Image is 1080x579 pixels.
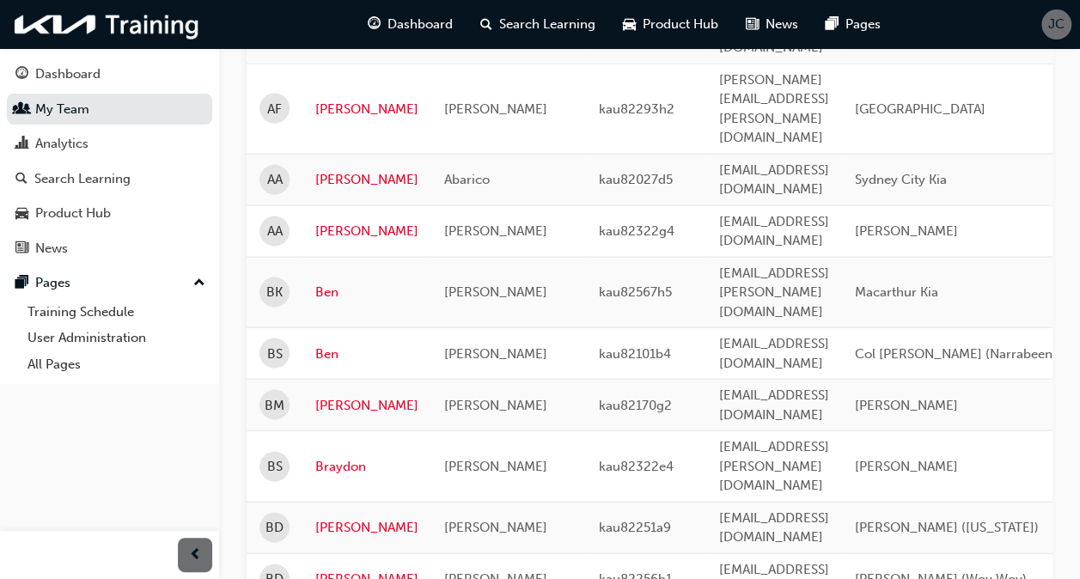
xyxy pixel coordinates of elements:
span: people-icon [15,102,28,118]
span: search-icon [480,14,492,35]
span: guage-icon [368,14,381,35]
span: [EMAIL_ADDRESS][DOMAIN_NAME] [719,336,829,371]
span: Dashboard [387,15,453,34]
span: up-icon [193,272,205,295]
div: Analytics [35,134,88,154]
span: news-icon [15,241,28,257]
span: JC [1048,15,1065,34]
button: Pages [7,267,212,299]
span: kau82293h2 [599,101,674,117]
span: Product Hub [643,15,718,34]
span: [PERSON_NAME] [444,520,547,535]
span: [PERSON_NAME] [444,398,547,413]
span: Abarico [444,172,490,187]
span: BS [267,344,283,364]
span: car-icon [623,14,636,35]
a: Search Learning [7,163,212,195]
span: Macarthur Kia [855,284,938,300]
span: BK [266,283,283,302]
span: [GEOGRAPHIC_DATA] [855,101,985,117]
span: pages-icon [15,276,28,291]
span: [EMAIL_ADDRESS][DOMAIN_NAME] [719,510,829,545]
a: Analytics [7,128,212,160]
span: Search Learning [499,15,595,34]
span: [PERSON_NAME] [444,346,547,362]
span: kau82251a9 [599,520,671,535]
span: BM [265,396,284,416]
a: news-iconNews [732,7,812,42]
a: User Administration [21,325,212,351]
span: Col [PERSON_NAME] (Narrabeen) [855,346,1057,362]
img: kia-training [9,7,206,42]
a: Training Schedule [21,299,212,326]
span: car-icon [15,206,28,222]
span: Sydney City Kia [855,172,947,187]
a: Product Hub [7,198,212,229]
div: Product Hub [35,204,111,223]
div: Pages [35,273,70,293]
a: Ben [315,283,418,302]
span: Pages [845,15,881,34]
span: [EMAIL_ADDRESS][DOMAIN_NAME] [719,214,829,249]
a: All Pages [21,351,212,378]
span: search-icon [15,172,27,187]
button: JC [1041,9,1071,40]
span: News [766,15,798,34]
span: AA [267,170,283,190]
span: [PERSON_NAME] ([US_STATE]) [855,520,1039,535]
span: kau82567h5 [599,284,672,300]
a: [PERSON_NAME] [315,518,418,538]
a: Dashboard [7,58,212,90]
span: prev-icon [189,545,202,566]
a: search-iconSearch Learning [467,7,609,42]
span: AF [267,100,282,119]
a: News [7,233,212,265]
span: guage-icon [15,67,28,82]
span: news-icon [746,14,759,35]
a: [PERSON_NAME] [315,222,418,241]
span: [PERSON_NAME] [444,101,547,117]
a: [PERSON_NAME] [315,100,418,119]
div: News [35,239,68,259]
span: BD [265,518,284,538]
span: chart-icon [15,137,28,152]
span: [PERSON_NAME] [855,459,958,474]
a: car-iconProduct Hub [609,7,732,42]
span: [EMAIL_ADDRESS][PERSON_NAME][DOMAIN_NAME] [719,439,829,493]
a: pages-iconPages [812,7,894,42]
span: [PERSON_NAME] [444,284,547,300]
span: [EMAIL_ADDRESS][PERSON_NAME][DOMAIN_NAME] [719,265,829,320]
div: Search Learning [34,169,131,189]
span: AA [267,222,283,241]
span: kau82322g4 [599,223,674,239]
a: Braydon [315,457,418,477]
span: kau82170g2 [599,398,672,413]
span: [PERSON_NAME] [444,459,547,474]
a: guage-iconDashboard [354,7,467,42]
span: kau82322e4 [599,459,674,474]
span: kau82027d5 [599,172,673,187]
div: Dashboard [35,64,101,84]
span: pages-icon [826,14,839,35]
a: [PERSON_NAME] [315,396,418,416]
a: Ben [315,344,418,364]
span: [EMAIL_ADDRESS][DOMAIN_NAME] [719,162,829,198]
span: [EMAIL_ADDRESS][DOMAIN_NAME] [719,387,829,423]
span: [PERSON_NAME][EMAIL_ADDRESS][PERSON_NAME][DOMAIN_NAME] [719,72,829,146]
span: kau82101b4 [599,346,671,362]
span: [PERSON_NAME] [855,398,958,413]
button: DashboardMy TeamAnalyticsSearch LearningProduct HubNews [7,55,212,267]
span: BS [267,457,283,477]
span: [PERSON_NAME] [444,223,547,239]
span: [PERSON_NAME] [855,223,958,239]
a: My Team [7,94,212,125]
a: [PERSON_NAME] [315,170,418,190]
